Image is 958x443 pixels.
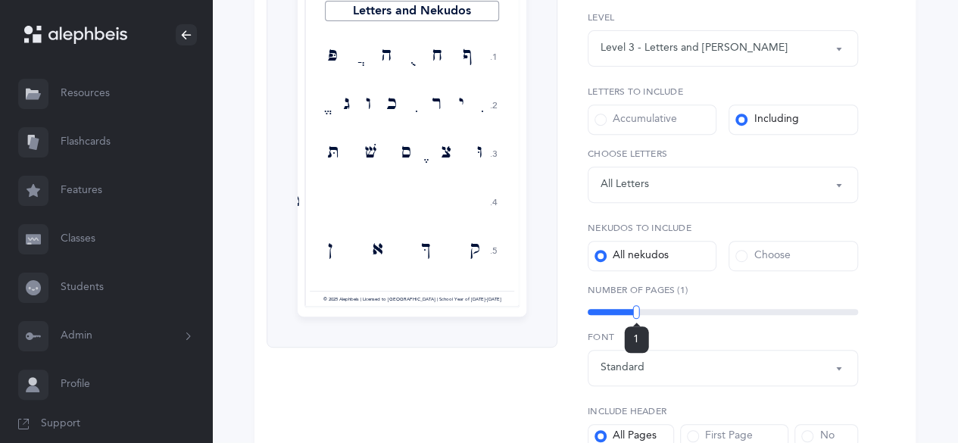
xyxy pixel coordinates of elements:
[588,283,858,297] label: Number of Pages (1)
[594,248,669,264] div: All nekudos
[594,112,677,127] div: Accumulative
[735,112,798,127] div: Including
[588,11,858,24] label: Level
[735,248,790,264] div: Choose
[588,221,858,235] label: Nekudos to include
[588,147,858,161] label: Choose letters
[588,167,858,203] button: All Letters
[601,360,644,376] div: Standard
[588,30,858,67] button: Level 3 - Letters and Nekudos
[633,333,639,345] span: 1
[601,40,788,56] div: Level 3 - Letters and [PERSON_NAME]
[588,404,858,418] label: Include Header
[41,416,80,432] span: Support
[588,350,858,386] button: Standard
[601,176,649,192] div: All Letters
[588,85,858,98] label: Letters to include
[588,330,858,344] label: Font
